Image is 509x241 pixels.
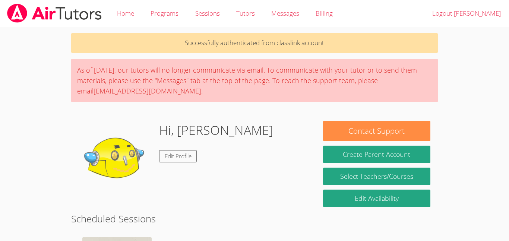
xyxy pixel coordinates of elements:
[323,190,430,207] a: Edit Availability
[6,4,102,23] img: airtutors_banner-c4298cdbf04f3fff15de1276eac7730deb9818008684d7c2e4769d2f7ddbe033.png
[323,121,430,141] button: Contact Support
[71,59,438,102] div: As of [DATE], our tutors will no longer communicate via email. To communicate with your tutor or ...
[159,121,273,140] h1: Hi, [PERSON_NAME]
[71,33,438,53] p: Successfully authenticated from classlink account
[79,121,153,195] img: default.png
[323,146,430,163] button: Create Parent Account
[323,168,430,185] a: Select Teachers/Courses
[271,9,299,18] span: Messages
[159,150,197,162] a: Edit Profile
[71,212,438,226] h2: Scheduled Sessions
